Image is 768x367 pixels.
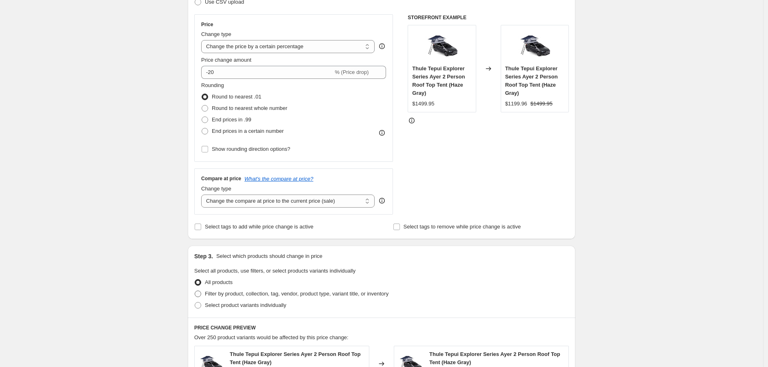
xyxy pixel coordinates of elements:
[201,186,231,192] span: Change type
[201,66,333,79] input: -15
[201,175,241,182] h3: Compare at price
[205,279,233,285] span: All products
[212,94,261,100] span: Round to nearest .01
[505,100,527,108] div: $1199.96
[201,31,231,37] span: Change type
[335,69,368,75] span: % (Price drop)
[429,351,560,365] span: Thule Tepui Explorer Series Ayer 2 Person Roof Top Tent (Haze Gray)
[216,252,322,260] p: Select which products should change in price
[404,224,521,230] span: Select tags to remove while price change is active
[212,146,290,152] span: Show rounding direction options?
[244,176,313,182] button: What's the compare at price?
[230,351,361,365] span: Thule Tepui Explorer Series Ayer 2 Person Roof Top Tent (Haze Gray)
[201,21,213,28] h3: Price
[412,100,434,108] div: $1499.95
[408,14,569,21] h6: STOREFRONT EXAMPLE
[412,65,465,96] span: Thule Tepui Explorer Series Ayer 2 Person Roof Top Tent (Haze Gray)
[194,268,355,274] span: Select all products, use filters, or select products variants individually
[194,324,569,331] h6: PRICE CHANGE PREVIEW
[212,105,287,111] span: Round to nearest whole number
[530,100,553,108] strike: $1499.95
[194,334,348,340] span: Over 250 product variants would be affected by this price change:
[194,252,213,260] h2: Step 3.
[201,57,251,63] span: Price change amount
[212,116,251,123] span: End prices in .99
[212,128,284,134] span: End prices in a certain number
[378,197,386,205] div: help
[518,29,551,62] img: TTExplorer2-7_0e7832dc-40f1-4f4b-927a-5907d49b736d_80x.jpg
[205,291,388,297] span: Filter by product, collection, tag, vendor, product type, variant title, or inventory
[505,65,558,96] span: Thule Tepui Explorer Series Ayer 2 Person Roof Top Tent (Haze Gray)
[378,42,386,50] div: help
[426,29,458,62] img: TTExplorer2-7_0e7832dc-40f1-4f4b-927a-5907d49b736d_80x.jpg
[201,82,224,88] span: Rounding
[205,224,313,230] span: Select tags to add while price change is active
[205,302,286,308] span: Select product variants individually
